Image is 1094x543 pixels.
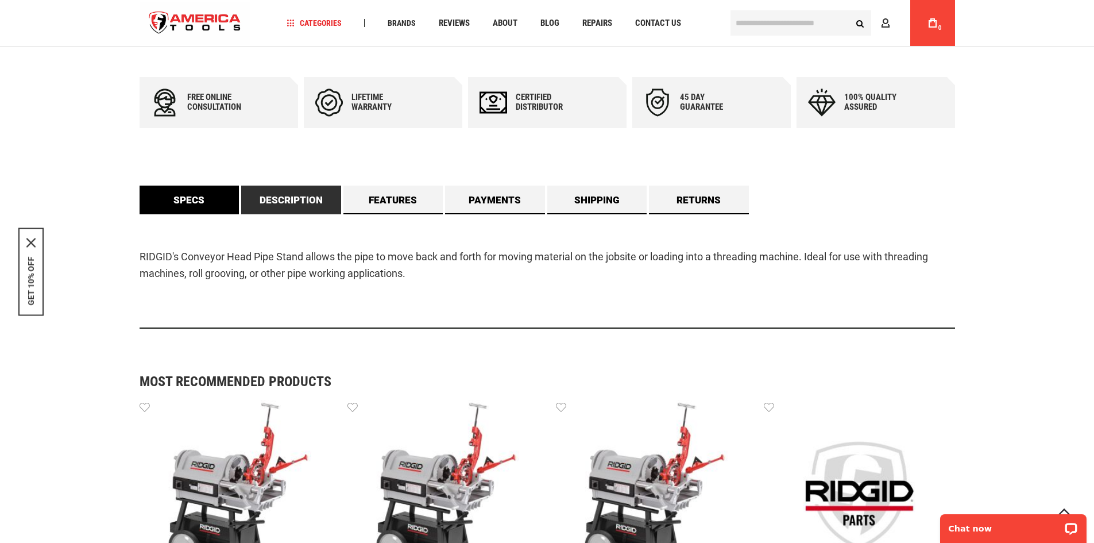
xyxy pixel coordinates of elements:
[26,256,36,305] button: GET 10% OFF
[540,19,559,28] span: Blog
[140,2,251,45] img: America Tools
[488,16,523,31] a: About
[140,249,955,282] p: RIDGID's Conveyor Head Pipe Stand allows the pipe to move back and forth for moving material on t...
[649,186,749,214] a: Returns
[140,375,915,388] strong: Most Recommended Products
[493,19,517,28] span: About
[140,2,251,45] a: store logo
[382,16,421,31] a: Brands
[26,238,36,247] button: Close
[635,19,681,28] span: Contact Us
[26,238,36,247] svg: close icon
[388,19,416,27] span: Brands
[938,25,942,31] span: 0
[516,93,585,112] div: Certified Distributor
[140,186,239,214] a: Specs
[844,93,913,112] div: 100% quality assured
[439,19,470,28] span: Reviews
[287,19,342,27] span: Categories
[343,186,443,214] a: Features
[933,507,1094,543] iframe: LiveChat chat widget
[547,186,647,214] a: Shipping
[582,19,612,28] span: Repairs
[351,93,420,112] div: Lifetime warranty
[849,12,871,34] button: Search
[187,93,256,112] div: Free online consultation
[445,186,545,214] a: Payments
[281,16,347,31] a: Categories
[630,16,686,31] a: Contact Us
[241,186,341,214] a: Description
[680,93,749,112] div: 45 day Guarantee
[577,16,617,31] a: Repairs
[535,16,565,31] a: Blog
[434,16,475,31] a: Reviews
